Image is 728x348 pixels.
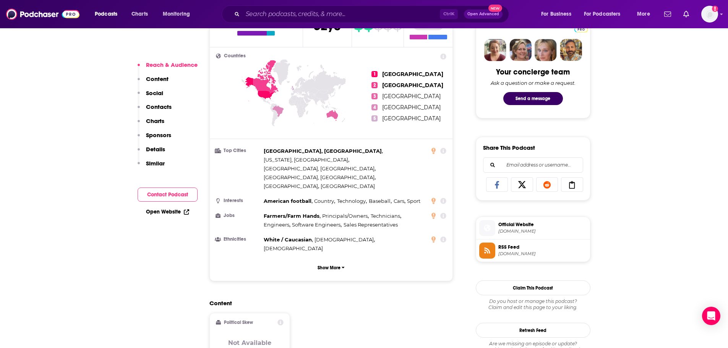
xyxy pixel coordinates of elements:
[322,213,368,219] span: Principals/Owners
[561,177,583,192] a: Copy Link
[264,148,382,154] span: [GEOGRAPHIC_DATA], [GEOGRAPHIC_DATA]
[476,298,590,304] span: Do you host or manage this podcast?
[264,235,313,244] span: ,
[224,320,253,325] h2: Political Skew
[138,160,165,174] button: Similar
[224,53,246,58] span: Countries
[138,75,169,89] button: Content
[476,280,590,295] button: Claim This Podcast
[712,6,718,12] svg: Add a profile image
[146,75,169,83] p: Content
[680,8,692,21] a: Show notifications dropdown
[509,39,532,61] img: Barbara Profile
[264,222,289,228] span: Engineers
[126,8,152,20] a: Charts
[264,236,312,243] span: White / Caucasian
[486,177,508,192] a: Share on Facebook
[394,198,404,204] span: Cars
[632,8,660,20] button: open menu
[490,158,577,172] input: Email address or username...
[701,6,718,23] span: Logged in as kayschr06
[322,212,369,220] span: ,
[496,67,570,77] div: Your concierge team
[382,93,441,100] span: [GEOGRAPHIC_DATA]
[146,131,171,139] p: Sponsors
[264,164,376,173] span: ,
[89,8,127,20] button: open menu
[243,8,440,20] input: Search podcasts, credits, & more...
[337,197,367,206] span: ,
[146,209,189,215] a: Open Website
[216,213,261,218] h3: Jobs
[292,222,340,228] span: Software Engineers
[536,177,558,192] a: Share on Reddit
[138,103,172,117] button: Contacts
[407,198,420,204] span: Sport
[536,8,581,20] button: open menu
[216,198,261,203] h3: Interests
[498,251,587,257] span: globalagnetwork.com
[584,9,621,19] span: For Podcasters
[138,131,171,146] button: Sponsors
[498,228,587,234] span: globalagnetwork.com
[464,10,503,19] button: Open AdvancedNew
[511,177,533,192] a: Share on X/Twitter
[138,146,165,160] button: Details
[146,61,198,68] p: Reach & Audience
[138,89,163,104] button: Social
[146,89,163,97] p: Social
[371,115,378,121] span: 5
[6,7,79,21] a: Podchaser - Follow, Share and Rate Podcasts
[371,82,378,88] span: 2
[292,220,342,229] span: ,
[579,8,632,20] button: open menu
[314,198,334,204] span: Country
[369,197,392,206] span: ,
[498,244,587,251] span: RSS Feed
[382,104,441,111] span: [GEOGRAPHIC_DATA]
[382,82,443,89] span: [GEOGRAPHIC_DATA]
[209,299,447,307] h2: Content
[701,6,718,23] img: User Profile
[315,235,375,244] span: ,
[138,188,198,202] button: Contact Podcast
[264,182,319,191] span: ,
[661,8,674,21] a: Show notifications dropdown
[146,146,165,153] p: Details
[479,243,587,259] a: RSS Feed[DOMAIN_NAME]
[264,157,348,163] span: [US_STATE], [GEOGRAPHIC_DATA]
[146,103,172,110] p: Contacts
[371,213,400,219] span: Technicians
[498,221,587,228] span: Official Website
[264,212,321,220] span: ,
[146,117,164,125] p: Charts
[637,9,650,19] span: More
[321,183,375,189] span: [GEOGRAPHIC_DATA]
[138,61,198,75] button: Reach & Audience
[318,265,340,270] p: Show More
[483,144,535,151] h3: Share This Podcast
[216,237,261,242] h3: Ethnicities
[95,9,117,19] span: Podcasts
[476,323,590,338] button: Refresh Feed
[264,165,375,172] span: [GEOGRAPHIC_DATA], [GEOGRAPHIC_DATA]
[467,12,499,16] span: Open Advanced
[374,19,383,31] span: $
[369,198,391,204] span: Baseball
[479,220,587,236] a: Official Website[DOMAIN_NAME]
[229,5,516,23] div: Search podcasts, credits, & more...
[228,339,271,346] h3: Not Available
[264,183,318,189] span: [GEOGRAPHIC_DATA]
[146,160,165,167] p: Similar
[382,115,441,122] span: [GEOGRAPHIC_DATA]
[264,213,319,219] span: Farmers/Farm Hands
[574,26,588,32] img: Podchaser Pro
[440,9,458,19] span: Ctrl K
[483,157,583,173] div: Search followers
[264,155,349,164] span: ,
[157,8,200,20] button: open menu
[264,173,376,182] span: ,
[354,19,363,31] span: $
[371,71,378,77] span: 1
[702,307,720,325] div: Open Intercom Messenger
